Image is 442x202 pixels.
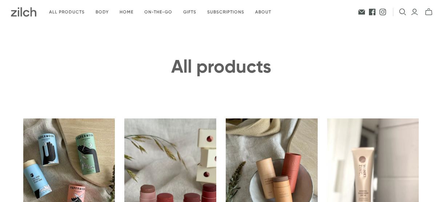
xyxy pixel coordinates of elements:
[250,4,277,21] a: About
[11,7,36,17] img: Zilch has done the hard yards and handpicked the best ethical and sustainable products for you an...
[202,4,250,21] a: Subscriptions
[411,8,418,16] a: Login
[23,57,419,77] h1: All products
[44,4,90,21] a: All products
[139,4,178,21] a: On-the-go
[423,8,435,16] button: mini-cart-toggle
[90,4,114,21] a: Body
[178,4,202,21] a: Gifts
[114,4,139,21] a: Home
[399,8,406,16] button: Open search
